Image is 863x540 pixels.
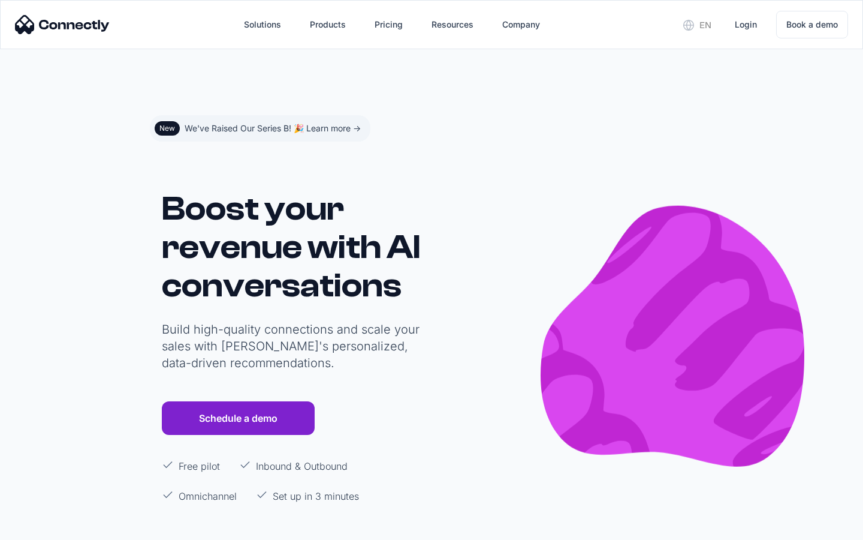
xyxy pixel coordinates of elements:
p: Free pilot [179,459,220,473]
div: Products [310,16,346,33]
div: Solutions [244,16,281,33]
p: Inbound & Outbound [256,459,348,473]
a: Schedule a demo [162,401,315,435]
div: en [674,16,720,34]
div: New [159,124,175,133]
div: Resources [422,10,483,39]
div: en [699,17,711,34]
a: Login [725,10,767,39]
div: Company [502,16,540,33]
div: We've Raised Our Series B! 🎉 Learn more -> [185,120,361,137]
p: Omnichannel [179,489,237,503]
h1: Boost your revenue with AI conversations [162,190,426,305]
a: NewWe've Raised Our Series B! 🎉 Learn more -> [150,115,370,142]
div: Solutions [234,10,291,39]
div: Products [300,10,355,39]
ul: Language list [24,519,72,536]
aside: Language selected: English [12,518,72,536]
div: Company [493,10,550,39]
div: Pricing [375,16,403,33]
p: Set up in 3 minutes [273,489,359,503]
div: Login [735,16,757,33]
div: Resources [431,16,473,33]
img: Connectly Logo [15,15,110,34]
a: Pricing [365,10,412,39]
a: Book a demo [776,11,848,38]
p: Build high-quality connections and scale your sales with [PERSON_NAME]'s personalized, data-drive... [162,321,426,371]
